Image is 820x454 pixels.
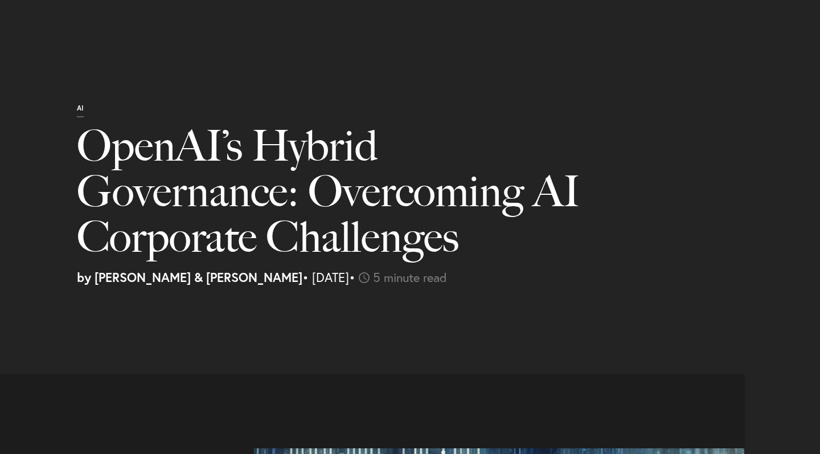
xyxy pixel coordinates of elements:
[77,269,302,285] strong: by [PERSON_NAME] & [PERSON_NAME]
[359,272,370,283] img: icon-time-light.svg
[349,269,355,285] span: •
[77,123,591,271] h1: OpenAI’s Hybrid Governance: Overcoming AI Corporate Challenges
[373,269,447,285] span: 5 minute read
[77,105,84,117] p: AI
[77,271,811,284] p: • [DATE]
